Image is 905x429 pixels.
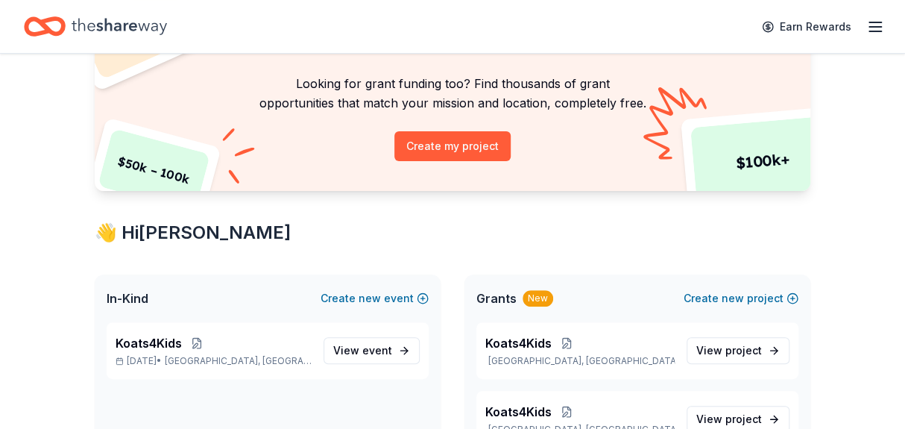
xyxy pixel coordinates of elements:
a: View event [324,337,420,364]
span: Koats4Kids [485,334,552,352]
span: Grants [476,289,517,307]
span: In-Kind [107,289,148,307]
a: Home [24,9,167,44]
span: View [333,342,392,360]
span: View [696,342,762,360]
span: new [722,289,744,307]
span: Koats4Kids [485,403,552,421]
span: project [725,344,762,357]
span: new [359,289,381,307]
span: Koats4Kids [116,334,182,352]
button: Createnewevent [321,289,429,307]
span: event [362,344,392,357]
button: Create my project [394,131,511,161]
div: New [523,290,553,307]
p: Looking for grant funding too? Find thousands of grant opportunities that match your mission and ... [113,74,792,113]
button: Createnewproject [684,289,798,307]
span: [GEOGRAPHIC_DATA], [GEOGRAPHIC_DATA] [165,355,312,367]
p: [GEOGRAPHIC_DATA], [GEOGRAPHIC_DATA] [485,355,675,367]
a: Earn Rewards [753,13,860,40]
p: [DATE] • [116,355,312,367]
span: project [725,413,762,425]
a: View project [687,337,789,364]
span: View [696,410,762,428]
div: 👋 Hi [PERSON_NAME] [95,221,810,245]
